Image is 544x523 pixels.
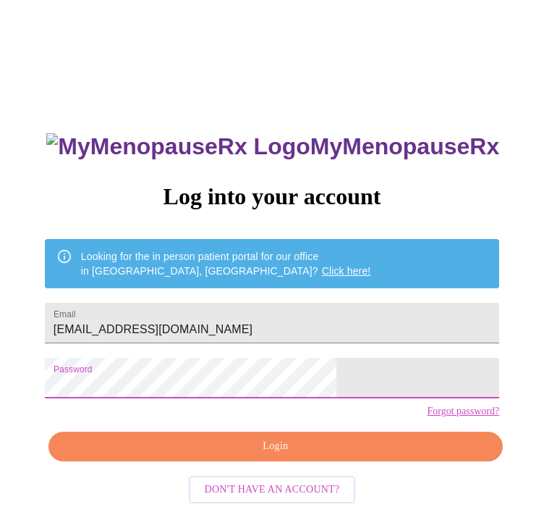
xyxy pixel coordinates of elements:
[65,438,486,456] span: Login
[185,482,360,495] a: Don't have an account?
[48,432,503,461] button: Login
[81,243,371,284] div: Looking for the in person patient portal for our office in [GEOGRAPHIC_DATA], [GEOGRAPHIC_DATA]?
[45,183,499,210] h3: Log into your account
[46,133,310,160] img: MyMenopauseRx Logo
[205,481,340,499] span: Don't have an account?
[189,476,356,504] button: Don't have an account?
[427,406,499,417] a: Forgot password?
[46,133,499,160] h3: MyMenopauseRx
[322,265,371,277] a: Click here!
